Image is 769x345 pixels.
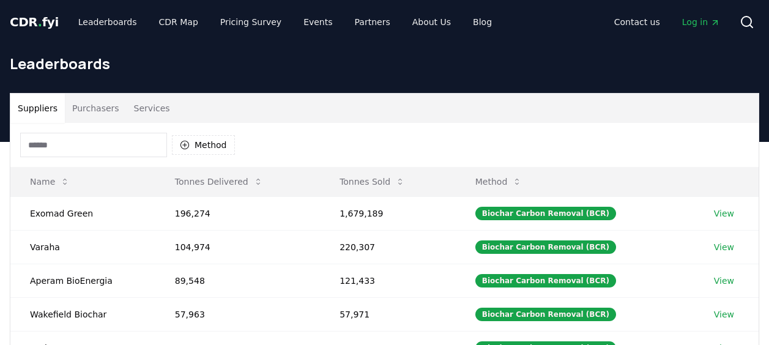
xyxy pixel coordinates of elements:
a: Blog [463,11,502,33]
span: . [38,15,42,29]
button: Name [20,169,80,194]
a: Log in [672,11,730,33]
button: Tonnes Delivered [165,169,273,194]
div: Biochar Carbon Removal (BCR) [475,240,616,254]
a: View [714,275,734,287]
td: Varaha [10,230,155,264]
td: 89,548 [155,264,320,297]
nav: Main [69,11,502,33]
td: 57,971 [320,297,456,331]
a: Partners [345,11,400,33]
div: Biochar Carbon Removal (BCR) [475,274,616,287]
a: View [714,207,734,220]
a: View [714,241,734,253]
button: Method [172,135,235,155]
nav: Main [604,11,730,33]
a: Leaderboards [69,11,147,33]
td: 196,274 [155,196,320,230]
a: CDR Map [149,11,208,33]
span: Log in [682,16,720,28]
td: Wakefield Biochar [10,297,155,331]
h1: Leaderboards [10,54,759,73]
button: Method [466,169,532,194]
td: 1,679,189 [320,196,456,230]
td: 220,307 [320,230,456,264]
button: Purchasers [65,94,127,123]
div: Biochar Carbon Removal (BCR) [475,308,616,321]
a: Events [294,11,342,33]
td: 104,974 [155,230,320,264]
td: Aperam BioEnergia [10,264,155,297]
a: CDR.fyi [10,13,59,31]
td: 121,433 [320,264,456,297]
span: CDR fyi [10,15,59,29]
button: Services [127,94,177,123]
a: Contact us [604,11,670,33]
td: 57,963 [155,297,320,331]
button: Suppliers [10,94,65,123]
a: View [714,308,734,321]
div: Biochar Carbon Removal (BCR) [475,207,616,220]
a: Pricing Survey [210,11,291,33]
button: Tonnes Sold [330,169,415,194]
td: Exomad Green [10,196,155,230]
a: About Us [403,11,461,33]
